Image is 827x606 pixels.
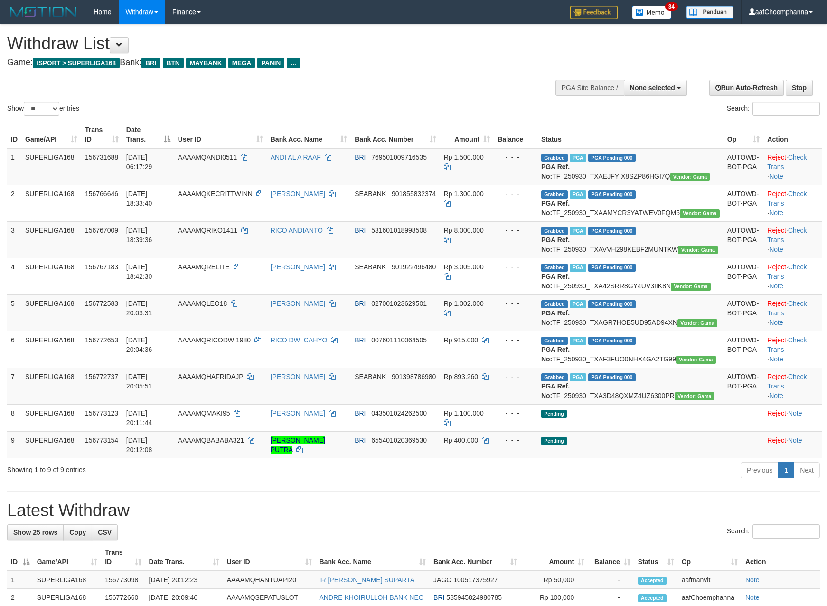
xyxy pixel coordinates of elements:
span: AAAAMQKECRITTWINN [178,190,253,198]
div: - - - [498,335,534,345]
span: BRI [355,227,366,234]
input: Search: [752,524,820,539]
span: Grabbed [541,337,568,345]
td: AUTOWD-BOT-PGA [724,258,764,294]
span: ISPORT > SUPERLIGA168 [33,58,120,68]
span: BRI [355,300,366,307]
td: TF_250930_TXAGR7HOB5UD95AD94XN [537,294,724,331]
th: ID: activate to sort column descending [7,544,33,571]
span: 156772653 [85,336,118,344]
div: Showing 1 to 9 of 9 entries [7,461,338,474]
b: PGA Ref. No: [541,163,570,180]
td: AAAAMQHANTUAPI20 [223,571,316,589]
a: [PERSON_NAME] PUTRA [271,436,325,454]
span: Rp 1.100.000 [444,409,484,417]
span: BRI [355,153,366,161]
td: · · [763,185,822,221]
span: Vendor URL: https://trx31.1velocity.biz [676,356,716,364]
td: - [588,571,634,589]
b: PGA Ref. No: [541,309,570,326]
a: Reject [767,227,786,234]
span: Marked by aafheankoy [570,337,586,345]
th: Bank Acc. Number: activate to sort column ascending [351,121,440,148]
div: - - - [498,226,534,235]
span: Copy 901922496480 to clipboard [392,263,436,271]
th: Bank Acc. Number: activate to sort column ascending [430,544,521,571]
th: Trans ID: activate to sort column ascending [101,544,145,571]
td: AUTOWD-BOT-PGA [724,221,764,258]
span: None selected [630,84,675,92]
a: Check Trans [767,190,807,207]
span: 156731688 [85,153,118,161]
span: Rp 1.002.000 [444,300,484,307]
span: ... [287,58,300,68]
a: Note [769,209,783,217]
td: 4 [7,258,21,294]
td: Rp 50,000 [521,571,588,589]
span: Pending [541,437,567,445]
span: Vendor URL: https://trx31.1velocity.biz [678,246,718,254]
td: · · [763,368,822,404]
td: AUTOWD-BOT-PGA [724,368,764,404]
th: Action [763,121,822,148]
th: Date Trans.: activate to sort column ascending [145,544,223,571]
th: Status: activate to sort column ascending [634,544,678,571]
a: Note [769,392,783,399]
th: Op: activate to sort column ascending [724,121,764,148]
a: Reject [767,190,786,198]
a: Reject [767,436,786,444]
span: 156766646 [85,190,118,198]
span: AAAAMQANDI0511 [178,153,237,161]
a: Note [745,594,760,601]
a: RICO DWI CAHYO [271,336,328,344]
td: SUPERLIGA168 [33,571,101,589]
td: TF_250930_TXAAMYCR3YATWEV0FQM5 [537,185,724,221]
span: MAYBANK [186,58,226,68]
td: TF_250930_TXAVVH298KEBF2MUNTKW [537,221,724,258]
a: Reject [767,373,786,380]
span: Vendor URL: https://trx31.1velocity.biz [675,392,714,400]
b: PGA Ref. No: [541,236,570,253]
b: PGA Ref. No: [541,199,570,217]
img: MOTION_logo.png [7,5,79,19]
span: [DATE] 18:33:40 [126,190,152,207]
span: Vendor URL: https://trx31.1velocity.biz [677,319,717,327]
span: Copy 007601110064505 to clipboard [371,336,427,344]
td: 7 [7,368,21,404]
td: [DATE] 20:12:23 [145,571,223,589]
td: AUTOWD-BOT-PGA [724,331,764,368]
span: BTN [163,58,184,68]
a: [PERSON_NAME] [271,263,325,271]
a: Check Trans [767,300,807,317]
span: Copy 655401020369530 to clipboard [371,436,427,444]
span: AAAAMQLEO18 [178,300,227,307]
span: PGA Pending [588,190,636,199]
td: SUPERLIGA168 [21,258,81,294]
span: [DATE] 20:12:08 [126,436,152,454]
a: RICO ANDIANTO [271,227,323,234]
h1: Withdraw List [7,34,542,53]
a: Note [769,246,783,253]
span: Vendor URL: https://trx31.1velocity.biz [671,283,711,291]
td: aafmanvit [678,571,742,589]
span: Rp 400.000 [444,436,478,444]
span: Pending [541,410,567,418]
span: PGA Pending [588,227,636,235]
span: Grabbed [541,227,568,235]
h4: Game: Bank: [7,58,542,67]
b: PGA Ref. No: [541,273,570,290]
span: MEGA [228,58,255,68]
b: PGA Ref. No: [541,346,570,363]
a: ANDI AL A RAAF [271,153,321,161]
td: 156773098 [101,571,145,589]
span: [DATE] 20:03:31 [126,300,152,317]
span: Copy 100517375927 to clipboard [453,576,498,584]
select: Showentries [24,102,59,116]
label: Show entries [7,102,79,116]
a: Previous [741,462,779,478]
span: 156773123 [85,409,118,417]
th: ID [7,121,21,148]
span: SEABANK [355,373,386,380]
a: Reject [767,300,786,307]
button: None selected [624,80,687,96]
